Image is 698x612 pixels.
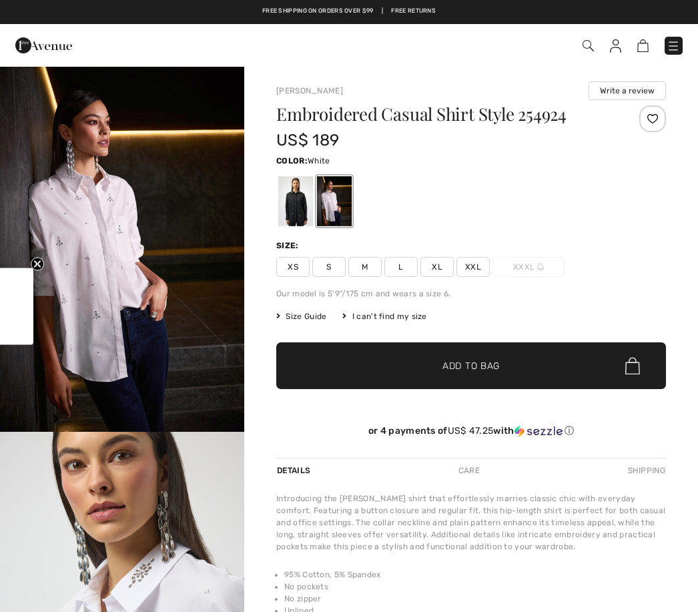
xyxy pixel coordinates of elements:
img: Search [583,40,594,51]
img: My Info [610,39,621,53]
span: White [308,156,330,166]
li: No zipper [284,593,666,605]
span: XL [420,257,454,277]
h1: Embroidered Casual Shirt Style 254924 [276,105,601,123]
span: XXL [456,257,490,277]
img: Menu [667,39,680,53]
span: L [384,257,418,277]
div: Shipping [625,458,666,483]
div: White [317,176,352,226]
img: Shopping Bag [637,39,649,52]
span: M [348,257,382,277]
div: I can't find my size [342,310,426,322]
span: US$ 47.25 [448,425,494,436]
a: Free shipping on orders over $99 [262,7,374,16]
a: Free Returns [391,7,436,16]
div: Care [447,458,491,483]
img: Bag.svg [625,357,640,374]
span: S [312,257,346,277]
button: Close teaser [31,257,44,270]
div: or 4 payments ofUS$ 47.25withSezzle Click to learn more about Sezzle [276,425,666,442]
a: [PERSON_NAME] [276,86,343,95]
img: Sezzle [514,425,563,437]
div: Introducing the [PERSON_NAME] shirt that effortlessly marries classic chic with everyday comfort.... [276,493,666,553]
span: US$ 189 [276,131,339,149]
img: ring-m.svg [537,264,544,270]
span: XS [276,257,310,277]
button: Add to Bag [276,342,666,389]
div: Details [276,458,314,483]
span: Color: [276,156,308,166]
span: Size Guide [276,310,326,322]
img: 1ère Avenue [15,32,72,59]
button: Write a review [589,81,666,100]
div: Size: [276,240,302,252]
div: Black [278,176,313,226]
li: 95% Cotton, 5% Spandex [284,569,666,581]
a: 1ère Avenue [15,38,72,51]
span: | [382,7,383,16]
span: XXXL [492,257,565,277]
div: or 4 payments of with [276,425,666,437]
span: Add to Bag [442,359,500,373]
li: No pockets [284,581,666,593]
div: Our model is 5'9"/175 cm and wears a size 6. [276,288,666,300]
